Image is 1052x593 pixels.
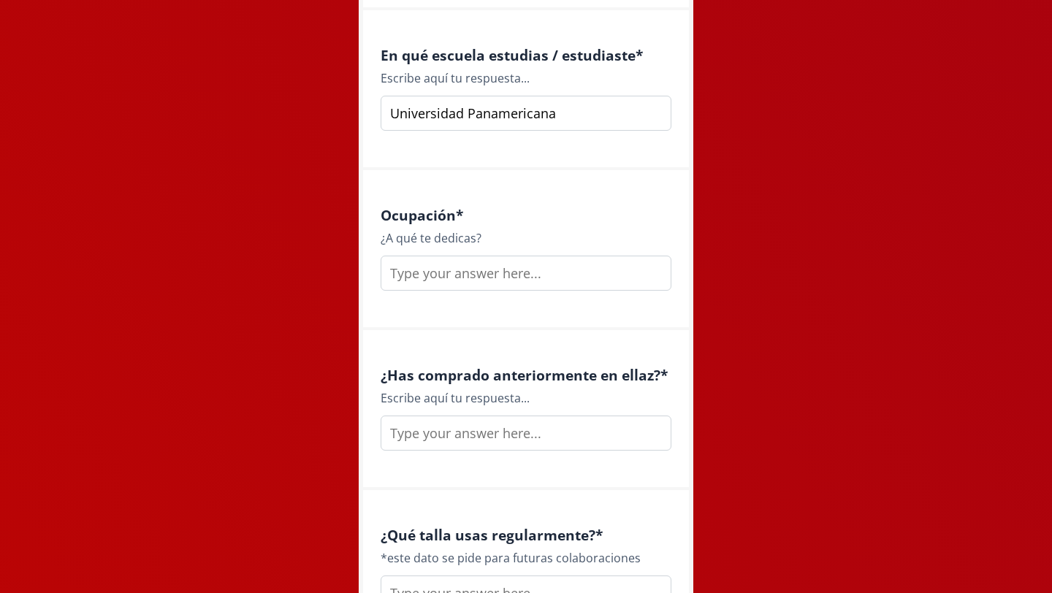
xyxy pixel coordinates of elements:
input: Type your answer here... [381,256,671,291]
h4: ¿Qué talla usas regularmente? * [381,527,671,543]
div: ¿A qué te dedicas? [381,229,671,247]
input: Type your answer here... [381,96,671,131]
input: Type your answer here... [381,416,671,451]
div: Escribe aquí tu respuesta... [381,69,671,87]
h4: En qué escuela estudias / estudiaste * [381,47,671,64]
div: Escribe aquí tu respuesta... [381,389,671,407]
h4: ¿Has comprado anteriormente en ellaz? * [381,367,671,383]
div: *este dato se pide para futuras colaboraciones [381,549,671,567]
h4: Ocupación * [381,207,671,223]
